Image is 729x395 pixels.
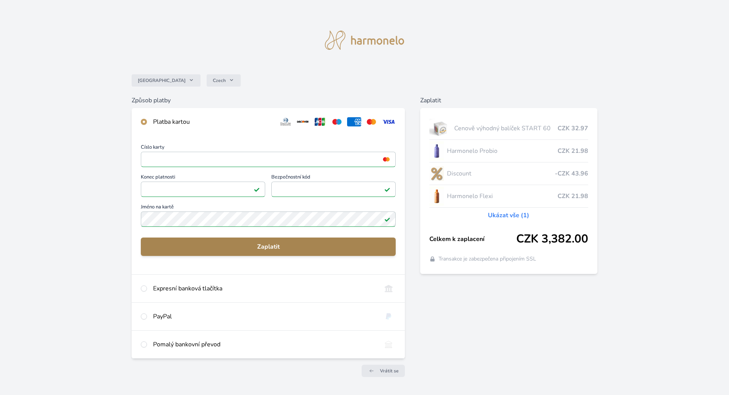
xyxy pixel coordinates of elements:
img: CLEAN_FLEXI_se_stinem_x-hi_(1)-lo.jpg [429,187,444,206]
button: [GEOGRAPHIC_DATA] [132,74,201,87]
img: Platné pole [254,186,260,192]
span: Harmonelo Probio [447,146,558,156]
span: Vrátit se [380,368,399,374]
span: -CZK 43.96 [555,169,588,178]
img: start.jpg [429,119,451,138]
span: CZK 21.98 [558,192,588,201]
img: Platné pole [384,186,390,192]
img: mc [381,156,391,163]
button: Zaplatit [141,238,396,256]
span: Transakce je zabezpečena připojením SSL [439,255,536,263]
input: Jméno na kartěPlatné pole [141,211,396,227]
h6: Zaplatit [420,96,597,105]
span: Celkem k zaplacení [429,234,516,244]
iframe: Iframe pro datum vypršení platnosti [144,184,262,195]
img: visa.svg [382,117,396,126]
span: Jméno na kartě [141,205,396,211]
img: onlineBanking_CZ.svg [382,284,396,293]
span: CZK 21.98 [558,146,588,156]
img: jcb.svg [313,117,327,126]
span: Číslo karty [141,145,396,152]
div: Platba kartou [153,117,272,126]
span: CZK 3,382.00 [516,232,588,246]
div: Expresní banková tlačítka [153,284,375,293]
img: Platné pole [384,216,390,222]
img: maestro.svg [330,117,344,126]
span: Discount [447,169,555,178]
iframe: Iframe pro bezpečnostní kód [275,184,392,195]
span: Konec platnosti [141,175,265,182]
img: discover.svg [296,117,310,126]
span: Bezpečnostní kód [271,175,396,182]
img: bankTransfer_IBAN.svg [382,340,396,349]
a: Ukázat vše (1) [488,211,529,220]
img: paypal.svg [382,312,396,321]
img: CLEAN_PROBIO_se_stinem_x-lo.jpg [429,141,444,161]
h6: Způsob platby [132,96,405,105]
img: discount-lo.png [429,164,444,183]
span: Harmonelo Flexi [447,192,558,201]
span: CZK 32.97 [558,124,588,133]
span: [GEOGRAPHIC_DATA] [138,77,186,84]
span: Zaplatit [147,242,390,251]
img: logo.svg [325,31,404,50]
button: Czech [207,74,241,87]
a: Vrátit se [362,365,405,377]
span: Czech [213,77,226,84]
span: Cenově výhodný balíček START 60 [454,124,558,133]
div: Pomalý bankovní převod [153,340,375,349]
img: mc.svg [364,117,378,126]
iframe: Iframe pro číslo karty [144,154,392,165]
div: PayPal [153,312,375,321]
img: amex.svg [347,117,361,126]
img: diners.svg [279,117,293,126]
